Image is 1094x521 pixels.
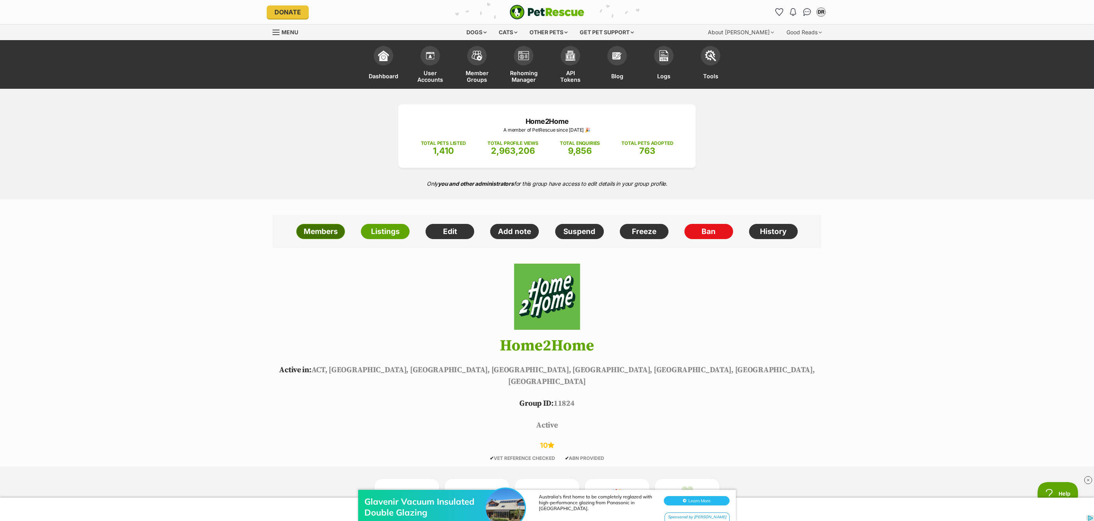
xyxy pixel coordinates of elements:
a: History [749,224,798,239]
a: API Tokens [547,42,594,89]
ul: Account quick links [773,6,827,18]
div: DR [817,8,825,16]
img: chat-41dd97257d64d25036548639549fe6c8038ab92f7586957e7f3b1b290dea8141.svg [803,8,811,16]
img: group-profile-icon-3fa3cf56718a62981997c0bc7e787c4b2cf8bcc04b72c1350f741eb67cf2f40e.svg [518,51,529,60]
p: Home2Home [410,116,684,127]
button: Notifications [787,6,799,18]
a: Member Groups [454,42,500,89]
button: Learn More [664,22,730,31]
a: Ban [684,224,733,239]
a: Tools [687,42,734,89]
a: Add note [490,224,539,239]
p: ACT, [GEOGRAPHIC_DATA], [GEOGRAPHIC_DATA], [GEOGRAPHIC_DATA], [GEOGRAPHIC_DATA], [GEOGRAPHIC_DATA... [261,364,833,388]
a: Members [296,224,345,239]
p: TOTAL ENQUIRIES [560,140,600,147]
img: notifications-46538b983faf8c2785f20acdc204bb7945ddae34d4c08c2a6579f10ce5e182be.svg [790,8,796,16]
div: Good Reads [781,25,827,40]
button: My account [815,6,827,18]
p: 11824 [261,398,833,410]
p: TOTAL PETS ADOPTED [621,140,673,147]
div: Cats [493,25,523,40]
a: Listings [361,224,410,239]
a: Conversations [801,6,813,18]
span: Active in: [279,365,311,375]
icon: ✔ [490,455,494,461]
a: PetRescue [510,5,584,19]
a: Donate [267,5,309,19]
span: Menu [281,29,298,35]
img: api-icon-849e3a9e6f871e3acf1f60245d25b4cd0aad652aa5f5372336901a6a67317bd8.svg [565,50,576,61]
span: 2,963,206 [491,146,535,156]
div: 10 [261,442,833,450]
span: 9,856 [568,146,592,156]
span: Logs [657,69,670,83]
img: dashboard-icon-eb2f2d2d3e046f16d808141f083e7271f6b2e854fb5c12c21221c1fb7104beca.svg [378,50,389,61]
span: ABN PROVIDED [565,455,604,461]
div: Sponsored by [PERSON_NAME] [665,38,730,48]
a: Suspend [555,224,604,239]
p: A member of PetRescue since [DATE] 🎉 [410,127,684,134]
span: Tools [703,69,718,83]
span: API Tokens [557,69,584,83]
img: Glavenir Vacuum Insulated Double Glazing [486,14,525,53]
span: Member Groups [463,69,491,83]
span: Blog [611,69,623,83]
img: logo-e224e6f780fb5917bec1dbf3a21bbac754714ae5b6737aabdf751b685950b380.svg [510,5,584,19]
img: Home2Home [503,264,591,330]
strong: you and other administrators [438,180,514,187]
a: Logs [640,42,687,89]
img: close_rtb.svg [1084,476,1092,484]
a: Menu [273,25,304,39]
span: VET REFERENCE CHECKED [490,455,555,461]
a: Blog [594,42,640,89]
img: tools-icon-677f8b7d46040df57c17cb185196fc8e01b2b03676c49af7ba82c462532e62ee.svg [705,50,716,61]
span: User Accounts [417,69,444,83]
a: Freeze [620,224,668,239]
span: Group ID: [519,399,553,408]
span: 763 [639,146,655,156]
span: 1,410 [433,146,454,156]
img: logs-icon-5bf4c29380941ae54b88474b1138927238aebebbc450bc62c8517511492d5a22.svg [658,50,669,61]
a: Rehoming Manager [500,42,547,89]
p: TOTAL PROFILE VIEWS [487,140,538,147]
span: Rehoming Manager [510,69,538,83]
a: Dashboard [360,42,407,89]
img: members-icon-d6bcda0bfb97e5ba05b48644448dc2971f67d37433e5abca221da40c41542bd5.svg [425,50,436,61]
img: blogs-icon-e71fceff818bbaa76155c998696f2ea9b8fc06abc828b24f45ee82a475c2fd99.svg [612,50,623,61]
div: Australia's first home to be completely reglazed with high-performance glazing from Panasonic in ... [539,19,656,37]
span: Dashboard [369,69,398,83]
img: team-members-icon-5396bd8760b3fe7c0b43da4ab00e1e3bb1a5d9ba89233759b79545d2d3fc5d0d.svg [471,51,482,61]
h1: Home2Home [261,337,833,354]
div: Get pet support [574,25,639,40]
icon: ✔ [565,455,569,461]
div: About [PERSON_NAME] [702,25,779,40]
a: Edit [426,224,474,239]
p: TOTAL PETS LISTED [421,140,466,147]
div: Glavenir Vacuum Insulated Double Glazing [364,22,489,44]
div: Other pets [524,25,573,40]
a: User Accounts [407,42,454,89]
div: Dogs [461,25,492,40]
p: active [261,420,833,431]
a: Favourites [773,6,785,18]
